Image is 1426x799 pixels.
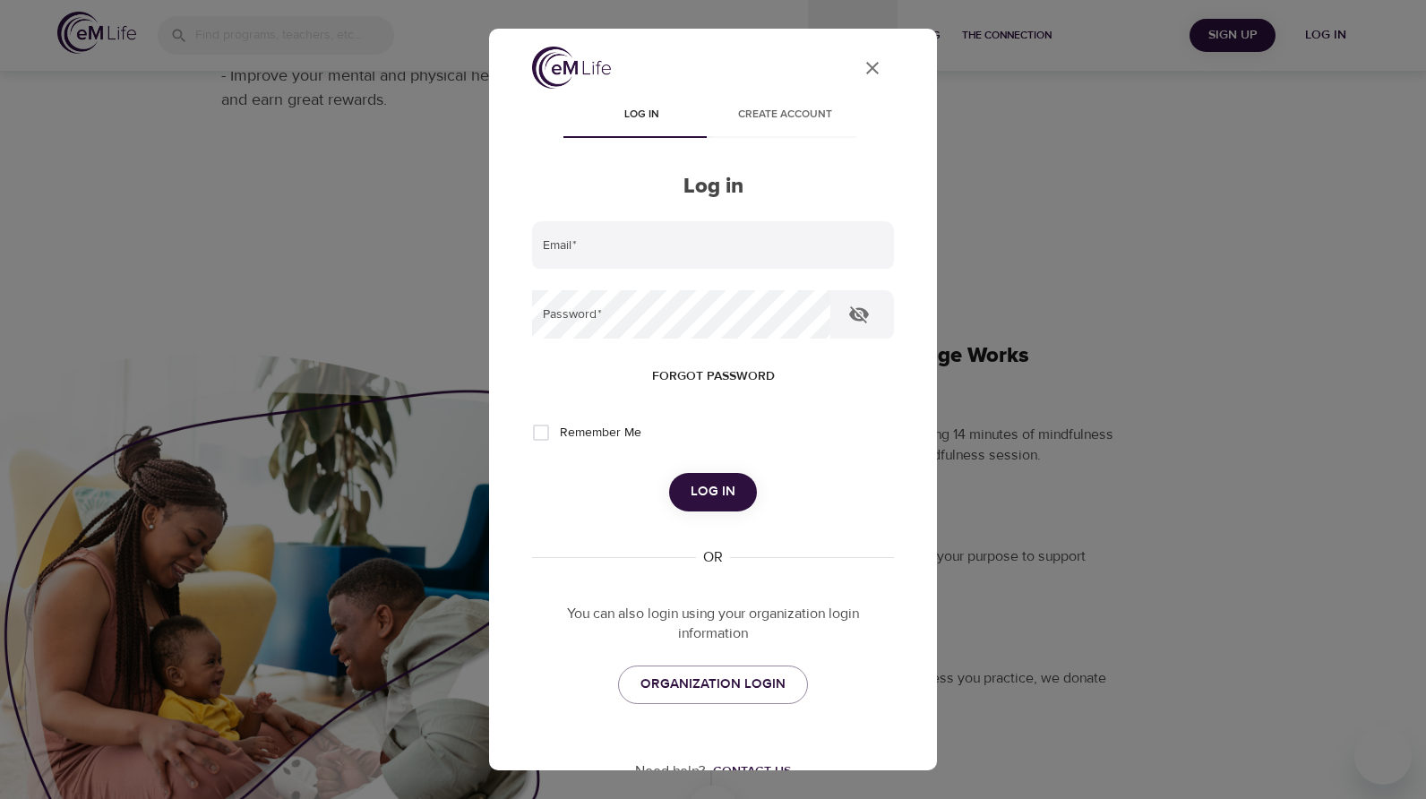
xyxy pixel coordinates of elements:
button: close [851,47,894,90]
div: OR [696,547,730,568]
p: You can also login using your organization login information [532,604,894,645]
a: Contact us [706,762,791,780]
div: disabled tabs example [532,95,894,138]
span: Log in [691,480,735,503]
span: ORGANIZATION LOGIN [640,673,786,696]
p: Need help? [635,761,706,782]
button: Log in [669,473,757,511]
h2: Log in [532,174,894,200]
a: ORGANIZATION LOGIN [618,666,808,703]
div: Contact us [713,762,791,780]
button: Forgot password [645,360,782,393]
span: Create account [724,106,846,125]
span: Log in [580,106,702,125]
span: Forgot password [652,365,775,388]
img: logo [532,47,611,89]
span: Remember Me [560,424,641,442]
